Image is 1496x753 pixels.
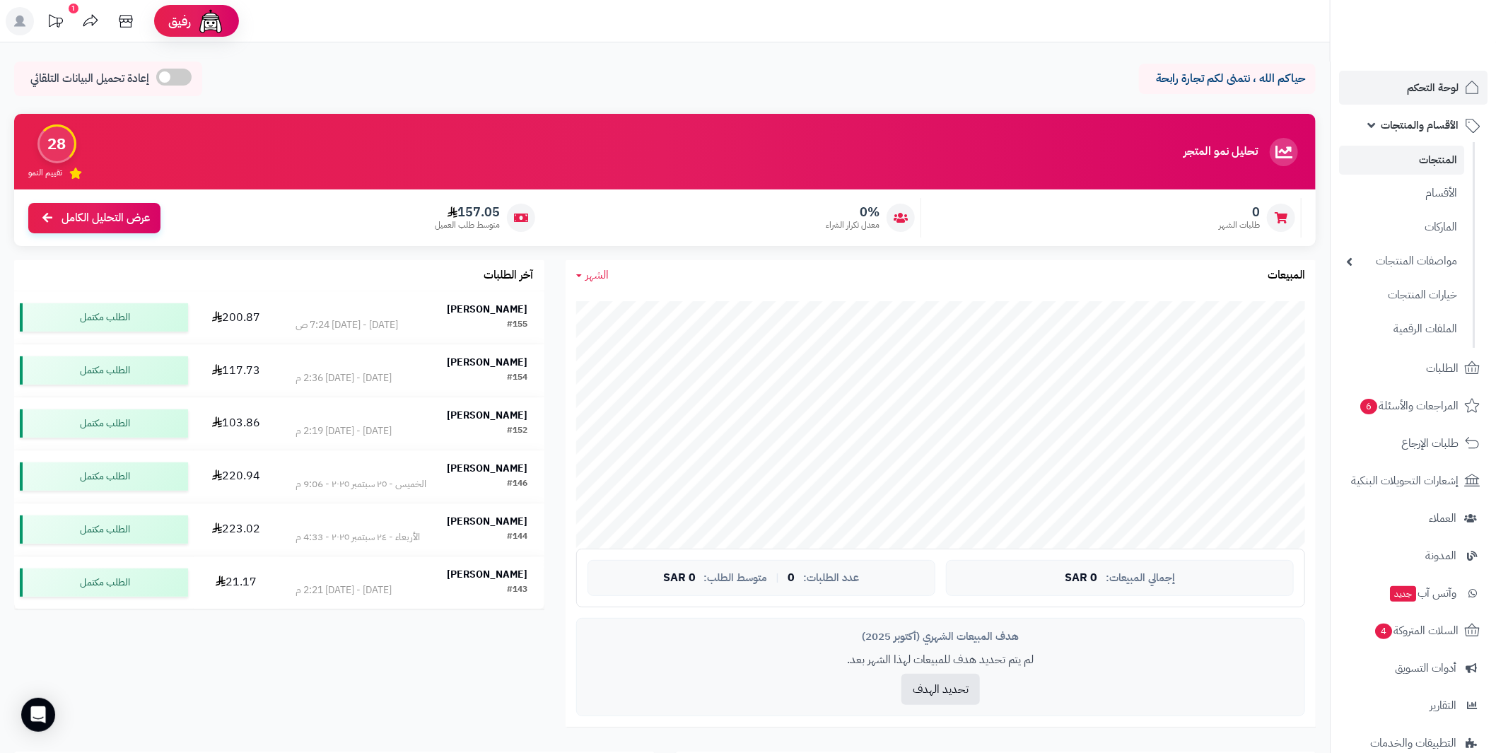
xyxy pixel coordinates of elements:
a: الأقسام [1339,178,1464,209]
td: 220.94 [194,450,279,503]
a: تحديثات المنصة [37,7,73,39]
td: 223.02 [194,503,279,556]
span: 0% [826,204,880,220]
a: الشهر [576,267,609,284]
span: إعادة تحميل البيانات التلقائي [30,71,149,87]
a: عرض التحليل الكامل [28,203,160,233]
p: لم يتم تحديد هدف للمبيعات لهذا الشهر بعد. [588,652,1294,668]
span: الأقسام والمنتجات [1381,115,1459,135]
span: 6 [1360,399,1377,414]
span: 0 SAR [1065,572,1097,585]
span: 0 [1219,204,1260,220]
img: ai-face.png [197,7,225,35]
span: طلبات الشهر [1219,219,1260,231]
div: هدف المبيعات الشهري (أكتوبر 2025) [588,629,1294,644]
span: المراجعات والأسئلة [1359,396,1459,416]
span: عدد الطلبات: [804,572,860,584]
strong: [PERSON_NAME] [448,302,528,317]
td: 21.17 [194,556,279,609]
div: الأربعاء - ٢٤ سبتمبر ٢٠٢٥ - 4:33 م [296,530,420,544]
div: الطلب مكتمل [20,303,188,332]
div: [DATE] - [DATE] 2:36 م [296,371,392,385]
div: [DATE] - [DATE] 2:21 م [296,583,392,597]
div: #155 [508,318,528,332]
span: إشعارات التحويلات البنكية [1351,471,1459,491]
td: 117.73 [194,344,279,397]
div: الطلب مكتمل [20,515,188,544]
a: أدوات التسويق [1339,651,1488,685]
span: متوسط الطلب: [704,572,768,584]
a: العملاء [1339,501,1488,535]
span: معدل تكرار الشراء [826,219,880,231]
td: 200.87 [194,291,279,344]
img: logo-2.png [1400,11,1483,40]
h3: آخر الطلبات [484,269,534,282]
div: [DATE] - [DATE] 7:24 ص [296,318,398,332]
a: التقارير [1339,689,1488,723]
strong: [PERSON_NAME] [448,461,528,476]
span: المدونة [1425,546,1456,566]
span: 0 [788,572,795,585]
strong: [PERSON_NAME] [448,355,528,370]
a: خيارات المنتجات [1339,280,1464,310]
span: 0 SAR [663,572,696,585]
span: عرض التحليل الكامل [62,210,150,226]
span: إجمالي المبيعات: [1106,572,1175,584]
span: وآتس آب [1389,583,1456,603]
a: المدونة [1339,539,1488,573]
div: #144 [508,530,528,544]
h3: المبيعات [1268,269,1305,282]
span: متوسط طلب العميل [435,219,500,231]
a: إشعارات التحويلات البنكية [1339,464,1488,498]
span: الطلبات [1426,358,1459,378]
a: المراجعات والأسئلة6 [1339,389,1488,423]
span: لوحة التحكم [1407,78,1459,98]
a: السلات المتروكة4 [1339,614,1488,648]
span: 4 [1375,624,1392,639]
p: حياكم الله ، نتمنى لكم تجارة رابحة [1150,71,1305,87]
span: طلبات الإرجاع [1401,433,1459,453]
span: التقارير [1430,696,1456,716]
span: جديد [1390,586,1416,602]
span: السلات المتروكة [1374,621,1459,641]
strong: [PERSON_NAME] [448,567,528,582]
div: الطلب مكتمل [20,356,188,385]
a: طلبات الإرجاع [1339,426,1488,460]
a: الماركات [1339,212,1464,243]
span: تقييم النمو [28,167,62,179]
span: | [776,573,780,583]
span: أدوات التسويق [1395,658,1456,678]
button: تحديد الهدف [901,674,980,705]
div: #146 [508,477,528,491]
div: #152 [508,424,528,438]
td: 103.86 [194,397,279,450]
a: لوحة التحكم [1339,71,1488,105]
div: الطلب مكتمل [20,568,188,597]
a: الملفات الرقمية [1339,314,1464,344]
div: الطلب مكتمل [20,409,188,438]
span: 157.05 [435,204,500,220]
div: #143 [508,583,528,597]
div: #154 [508,371,528,385]
span: رفيق [168,13,191,30]
div: 1 [69,4,78,13]
a: مواصفات المنتجات [1339,246,1464,276]
span: الشهر [586,267,609,284]
strong: [PERSON_NAME] [448,408,528,423]
a: وآتس آبجديد [1339,576,1488,610]
strong: [PERSON_NAME] [448,514,528,529]
div: الطلب مكتمل [20,462,188,491]
a: الطلبات [1339,351,1488,385]
div: Open Intercom Messenger [21,698,55,732]
div: الخميس - ٢٥ سبتمبر ٢٠٢٥ - 9:06 م [296,477,426,491]
div: [DATE] - [DATE] 2:19 م [296,424,392,438]
a: المنتجات [1339,146,1464,175]
h3: تحليل نمو المتجر [1184,146,1258,158]
span: العملاء [1429,508,1456,528]
span: التطبيقات والخدمات [1370,733,1456,753]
